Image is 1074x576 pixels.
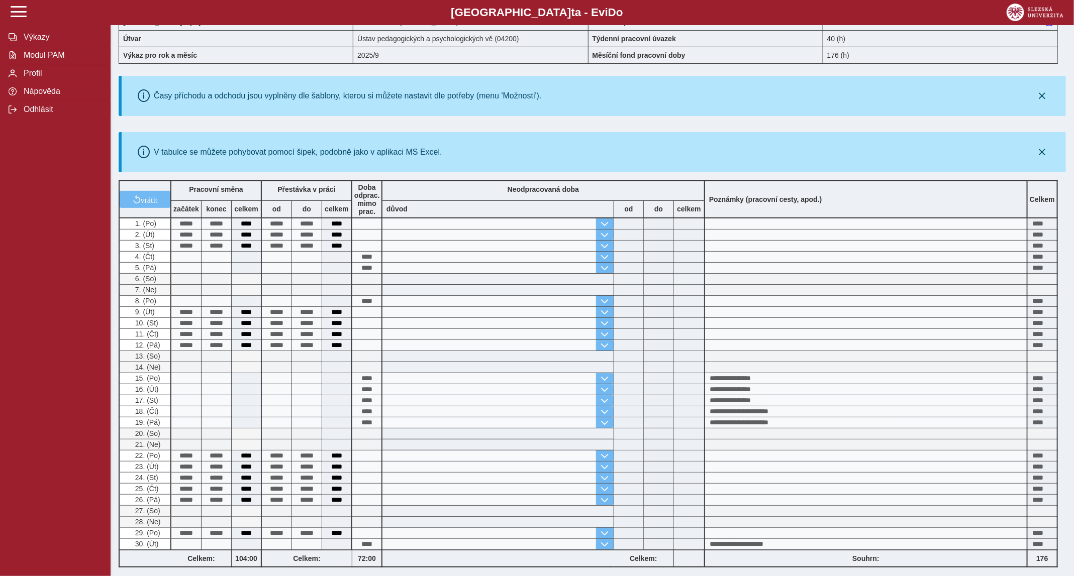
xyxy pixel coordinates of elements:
[120,191,170,208] button: vrátit
[133,275,156,283] span: 6. (So)
[133,242,154,250] span: 3. (St)
[133,352,160,360] span: 13. (So)
[608,6,616,19] span: D
[189,185,243,193] b: Pracovní směna
[154,91,542,100] div: Časy příchodu a odchodu jsou vyplněny dle šablony, kterou si můžete nastavit dle potřeby (menu 'M...
[21,33,102,42] span: Výkazy
[262,554,352,562] b: Celkem:
[705,195,826,203] b: Poznámky (pracovní cesty, apod.)
[133,463,159,471] span: 23. (Út)
[133,219,156,227] span: 1. (Po)
[133,474,158,482] span: 24. (St)
[823,47,1058,64] div: 176 (h)
[133,330,159,338] span: 11. (Čt)
[154,148,442,157] div: V tabulce se můžete pohybovat pomocí šipek, podobně jako v aplikaci MS Excel.
[352,554,381,562] b: 72:00
[852,554,880,562] b: Souhrn:
[232,205,261,213] b: celkem
[133,297,156,305] span: 8. (Po)
[202,205,231,213] b: konec
[21,51,102,60] span: Modul PAM
[292,205,322,213] b: do
[1028,554,1057,562] b: 176
[133,485,159,493] span: 25. (Čt)
[593,35,676,43] b: Týdenní pracovní úvazek
[614,205,643,213] b: od
[593,51,686,59] b: Měsíční fond pracovní doby
[123,35,141,43] b: Útvar
[133,286,157,294] span: 7. (Ne)
[232,554,261,562] b: 104:00
[386,205,408,213] b: důvod
[614,554,673,562] b: Celkem:
[353,30,588,47] div: Ústav pedagogických a psychologických vě (04200)
[133,429,160,437] span: 20. (So)
[133,308,155,316] span: 9. (Út)
[133,407,159,415] span: 18. (Čt)
[133,529,160,537] span: 29. (Po)
[1007,4,1063,21] img: logo_web_su.png
[171,554,231,562] b: Celkem:
[133,264,156,272] span: 5. (Pá)
[133,451,160,459] span: 22. (Po)
[171,205,201,213] b: začátek
[571,6,574,19] span: t
[133,374,160,382] span: 15. (Po)
[21,105,102,114] span: Odhlásit
[674,205,704,213] b: celkem
[354,183,380,215] b: Doba odprac. mimo prac.
[823,30,1058,47] div: 40 (h)
[30,6,1044,19] b: [GEOGRAPHIC_DATA] a - Evi
[133,363,161,371] span: 14. (Ne)
[133,518,161,526] span: 28. (Ne)
[133,341,160,349] span: 12. (Pá)
[262,205,291,213] b: od
[133,418,160,426] span: 19. (Pá)
[644,205,673,213] b: do
[123,51,197,59] b: Výkaz pro rok a měsíc
[141,195,158,203] span: vrátit
[353,47,588,64] div: 2025/9
[1030,195,1055,203] b: Celkem
[508,185,579,193] b: Neodpracovaná doba
[277,185,335,193] b: Přestávka v práci
[133,396,158,404] span: 17. (St)
[616,6,623,19] span: o
[133,540,159,548] span: 30. (Út)
[133,507,160,515] span: 27. (So)
[133,496,160,504] span: 26. (Pá)
[21,69,102,78] span: Profil
[133,440,161,448] span: 21. (Ne)
[21,87,102,96] span: Nápověda
[133,231,155,239] span: 2. (Út)
[322,205,351,213] b: celkem
[133,253,155,261] span: 4. (Čt)
[133,319,158,327] span: 10. (St)
[133,385,159,393] span: 16. (Út)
